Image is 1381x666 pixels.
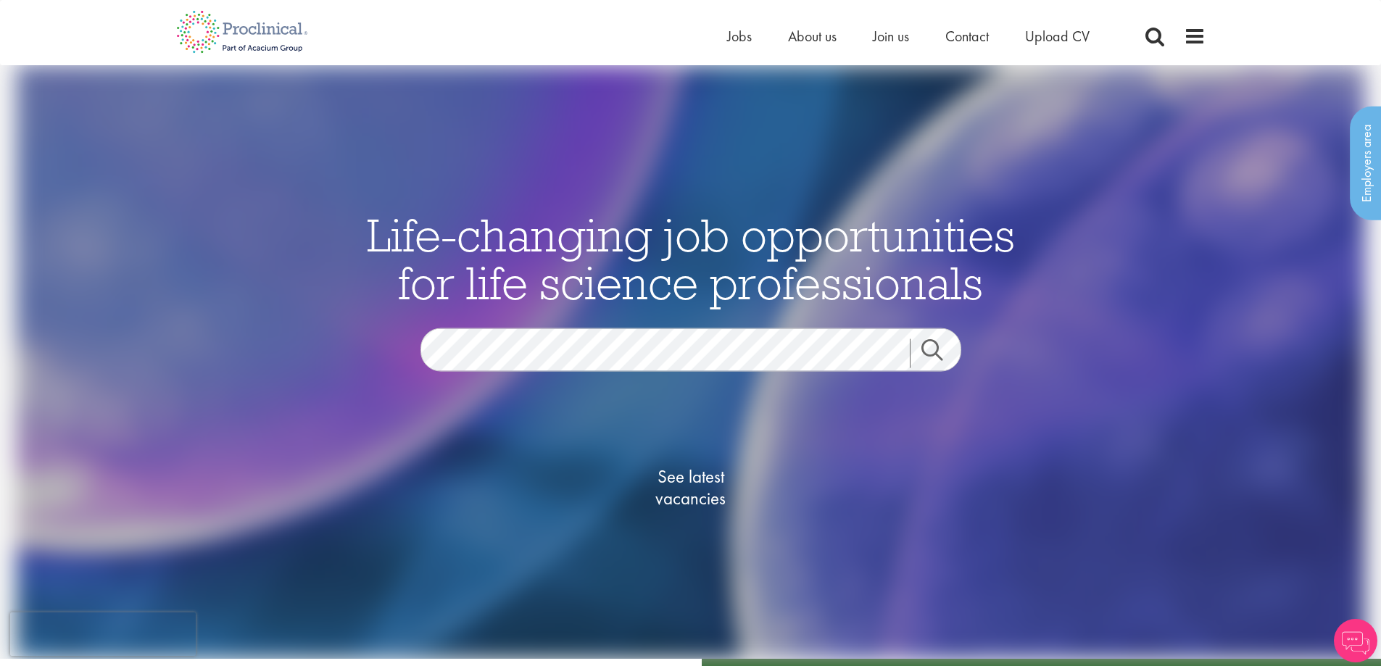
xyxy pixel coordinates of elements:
a: Upload CV [1025,27,1090,46]
span: Life-changing job opportunities for life science professionals [367,206,1015,312]
img: candidate home [16,65,1365,659]
a: Join us [873,27,909,46]
a: Contact [945,27,989,46]
span: See latest vacancies [618,466,763,509]
a: About us [788,27,837,46]
img: Chatbot [1334,619,1377,662]
iframe: reCAPTCHA [10,612,196,656]
a: See latestvacancies [618,408,763,567]
a: Jobs [727,27,752,46]
a: Job search submit button [910,339,972,368]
